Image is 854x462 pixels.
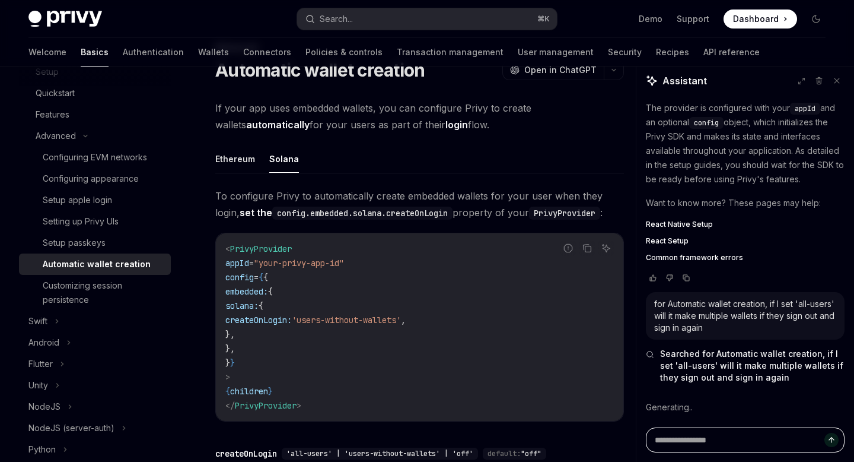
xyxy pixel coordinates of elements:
a: Recipes [656,38,689,67]
div: Flutter [28,357,53,371]
a: Authentication [123,38,184,67]
div: Android [28,336,59,350]
button: Send message [824,433,839,447]
span: { [263,272,268,283]
a: Transaction management [397,38,504,67]
a: Configuring EVM networks [19,147,171,168]
span: { [268,286,273,297]
div: Customizing session persistence [43,279,164,307]
a: API reference [703,38,760,67]
a: Connectors [243,38,291,67]
div: Swift [28,314,47,328]
span: { [259,300,263,311]
span: Open in ChatGPT [524,64,597,76]
span: Dashboard [733,13,779,25]
div: Setting up Privy UIs [43,214,119,229]
code: PrivyProvider [529,207,600,220]
div: Configuring EVM networks [43,150,147,164]
span: < [225,243,230,254]
button: Toggle dark mode [807,10,826,29]
a: Dashboard [724,10,797,29]
a: Setup passkeys [19,232,171,254]
button: Report incorrect code [560,241,576,256]
span: PrivyProvider [230,243,292,254]
span: Assistant [662,74,707,88]
a: Basics [81,38,109,67]
span: > [297,400,301,411]
div: Python [28,442,56,457]
p: Want to know more? These pages may help: [646,196,845,210]
span: createOnLogin: [225,315,292,325]
span: Searched for Automatic wallet creation, if I set 'all-users' will it make multiple wallets if the... [660,348,845,384]
img: dark logo [28,11,102,27]
span: }, [225,343,235,354]
a: Configuring appearance [19,168,171,189]
span: solana: [225,300,259,311]
button: Copy the contents from the code block [579,241,595,256]
a: Automatic wallet creation [19,254,171,275]
a: React Setup [646,236,845,246]
div: Automatic wallet creation [43,257,151,271]
div: Advanced [36,129,76,143]
span: PrivyProvider [235,400,297,411]
span: "your-privy-app-id" [254,258,344,268]
a: Features [19,104,171,125]
span: , [401,315,406,325]
span: = [254,272,259,283]
span: { [225,386,230,397]
button: Ethereum [215,145,255,173]
a: Demo [639,13,662,25]
button: Solana [269,145,299,173]
span: appId [795,104,815,113]
div: NodeJS (server-auth) [28,421,114,435]
div: Setup apple login [43,193,112,207]
a: Security [608,38,642,67]
div: NodeJS [28,400,60,414]
div: Configuring appearance [43,172,139,186]
h1: Automatic wallet creation [215,59,425,81]
a: Quickstart [19,83,171,104]
span: } [268,386,273,397]
span: appId [225,258,249,268]
a: Welcome [28,38,66,67]
a: Common framework errors [646,253,845,262]
span: { [259,272,263,283]
code: config.embedded.solana.createOnLogin [272,207,453,220]
span: 'users-without-wallets' [292,315,401,325]
a: Support [677,13,709,25]
button: Open in ChatGPT [502,60,604,80]
span: }, [225,329,235,340]
span: </ [225,400,235,411]
div: Quickstart [36,86,75,100]
strong: automatically [246,119,310,131]
span: React Native Setup [646,220,713,229]
span: ⌘ K [537,14,550,24]
div: Features [36,107,69,122]
a: Setup apple login [19,189,171,211]
span: embedded: [225,286,268,297]
strong: set the [240,207,453,219]
div: for Automatic wallet creation, if I set 'all-users' will it make multiple wallets if they sign ou... [654,298,836,334]
span: } [225,357,230,368]
span: > [225,372,230,382]
button: Ask AI [598,241,614,256]
span: children [230,386,268,397]
span: config [694,118,719,128]
span: } [230,357,235,368]
span: To configure Privy to automatically create embedded wallets for your user when they login, proper... [215,188,624,221]
a: React Native Setup [646,220,845,229]
a: Setting up Privy UIs [19,211,171,232]
div: Search... [320,12,353,26]
a: Customizing session persistence [19,275,171,311]
div: Generating.. [646,392,845,423]
p: The provider is configured with your and an optional object, which initializes the Privy SDK and ... [646,101,845,186]
a: User management [518,38,594,67]
strong: login [445,119,468,131]
span: React Setup [646,236,689,246]
button: Searched for Automatic wallet creation, if I set 'all-users' will it make multiple wallets if the... [646,348,845,384]
span: config [225,272,254,283]
div: Setup passkeys [43,236,106,250]
span: If your app uses embedded wallets, you can configure Privy to create wallets for your users as pa... [215,100,624,133]
a: Policies & controls [305,38,383,67]
div: Unity [28,378,48,393]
